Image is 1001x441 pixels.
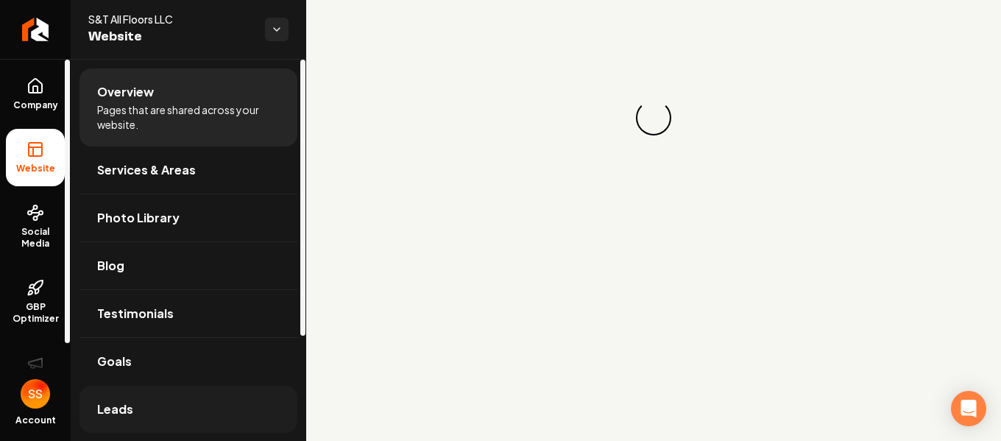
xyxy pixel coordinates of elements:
span: Website [10,163,61,174]
a: Company [6,66,65,123]
span: Overview [97,83,154,101]
div: Loading [633,97,675,139]
span: GBP Optimizer [6,301,65,325]
button: Open user button [21,379,50,409]
span: Social Media [6,226,65,250]
a: GBP Optimizer [6,267,65,336]
a: Photo Library [79,194,297,241]
div: Open Intercom Messenger [951,391,986,426]
span: Pages that are shared across your website. [97,102,280,132]
span: Blog [97,257,124,275]
span: Website [88,27,253,47]
a: Blog [79,242,297,289]
a: Goals [79,338,297,385]
span: S&T All Floors LLC [88,12,253,27]
span: Leads [97,401,133,418]
a: Testimonials [79,290,297,337]
a: Services & Areas [79,147,297,194]
span: Account [15,414,56,426]
span: Testimonials [97,305,174,322]
span: Goals [97,353,132,370]
span: Company [7,99,64,111]
a: Social Media [6,192,65,261]
a: Leads [79,386,297,433]
span: Photo Library [97,209,180,227]
span: Services & Areas [97,161,196,179]
img: Rebolt Logo [22,18,49,41]
img: Steven Scott [21,379,50,409]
